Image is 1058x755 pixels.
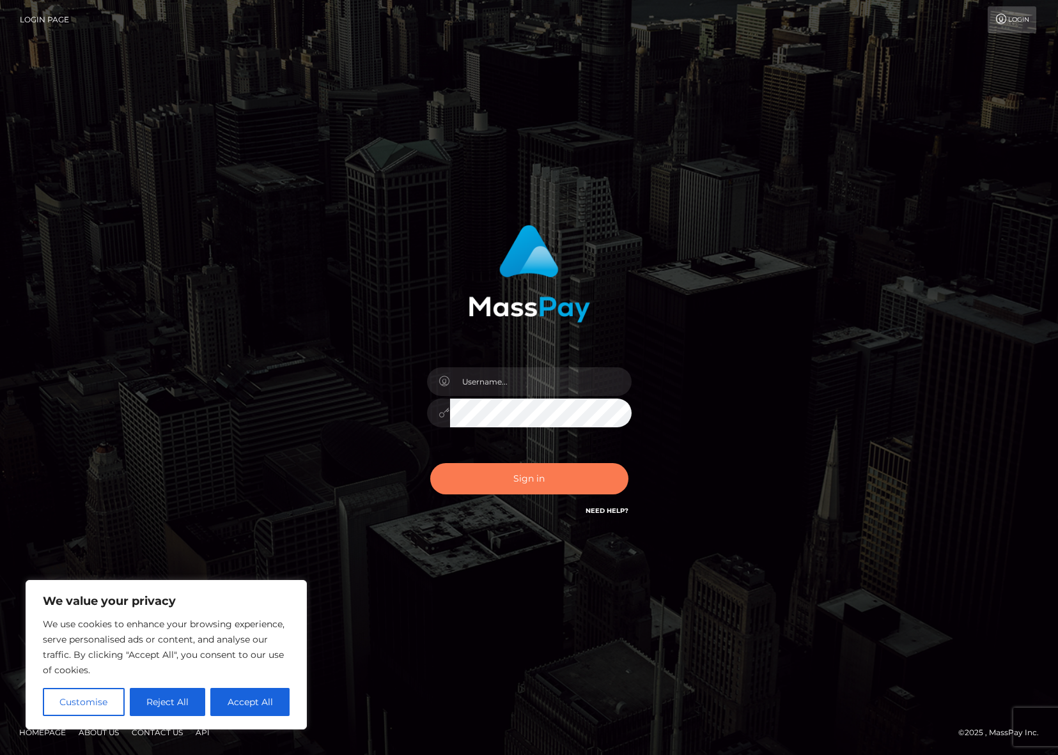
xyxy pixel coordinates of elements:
a: Homepage [14,722,71,742]
button: Sign in [430,463,628,494]
a: API [191,722,215,742]
input: Username... [450,367,632,396]
a: Need Help? [586,507,628,515]
img: MassPay Login [469,225,590,323]
button: Accept All [210,688,290,716]
a: Contact Us [127,722,188,742]
a: Login Page [20,6,69,33]
button: Reject All [130,688,206,716]
button: Customise [43,688,125,716]
a: About Us [74,722,124,742]
a: Login [988,6,1036,33]
div: © 2025 , MassPay Inc. [958,726,1048,740]
p: We value your privacy [43,593,290,609]
div: We value your privacy [26,580,307,729]
p: We use cookies to enhance your browsing experience, serve personalised ads or content, and analys... [43,616,290,678]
